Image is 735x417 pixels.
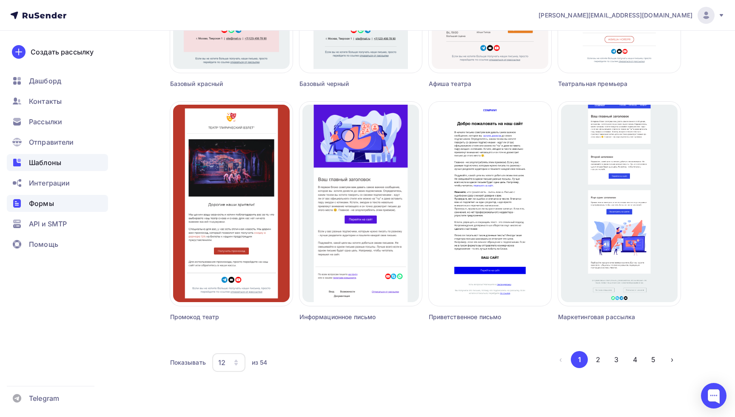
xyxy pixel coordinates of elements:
[29,117,62,127] span: Рассылки
[31,47,94,57] div: Создать рассылку
[7,113,108,130] a: Рассылки
[170,80,262,88] div: Базовый красный
[627,351,644,368] button: Go to page 4
[212,353,246,372] button: 12
[429,313,521,321] div: Приветственное письмо
[538,7,725,24] a: [PERSON_NAME][EMAIL_ADDRESS][DOMAIN_NAME]
[7,134,108,151] a: Отправители
[29,393,59,403] span: Telegram
[218,357,225,368] div: 12
[7,195,108,212] a: Формы
[608,351,625,368] button: Go to page 3
[553,351,681,368] ul: Pagination
[29,137,74,147] span: Отправители
[29,76,61,86] span: Дашборд
[29,198,54,208] span: Формы
[538,11,692,20] span: [PERSON_NAME][EMAIL_ADDRESS][DOMAIN_NAME]
[29,157,61,168] span: Шаблоны
[590,351,607,368] button: Go to page 2
[29,178,70,188] span: Интеграции
[7,154,108,171] a: Шаблоны
[299,313,391,321] div: Информационное письмо
[558,80,650,88] div: Театральная премьера
[571,351,588,368] button: Go to page 1
[299,80,391,88] div: Базовый черный
[29,219,67,229] span: API и SMTP
[664,351,681,368] button: Go to next page
[170,313,262,321] div: Промокод театр
[252,358,268,367] div: из 54
[29,96,62,106] span: Контакты
[29,239,58,249] span: Помощь
[558,313,650,321] div: Маркетинговая рассылка
[7,72,108,89] a: Дашборд
[7,93,108,110] a: Контакты
[429,80,521,88] div: Афиша театра
[645,351,662,368] button: Go to page 5
[170,358,206,367] div: Показывать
